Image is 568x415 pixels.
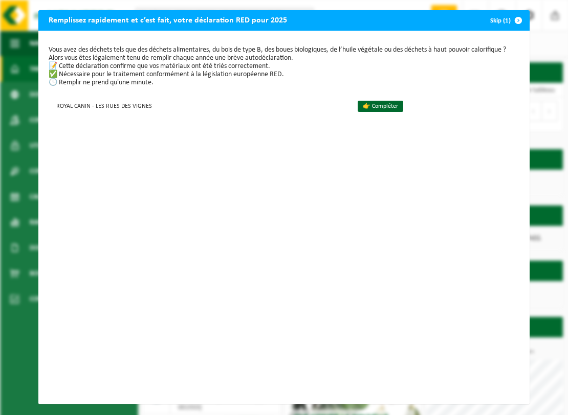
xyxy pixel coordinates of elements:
[5,393,171,415] iframe: chat widget
[358,101,403,112] a: 👉 Compléter
[49,46,519,87] p: Vous avez des déchets tels que des déchets alimentaires, du bois de type B, des boues biologiques...
[49,97,349,114] td: ROYAL CANIN - LES RUES DES VIGNES
[38,10,297,30] h2: Remplissez rapidement et c’est fait, votre déclaration RED pour 2025
[482,10,529,31] button: Skip (1)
